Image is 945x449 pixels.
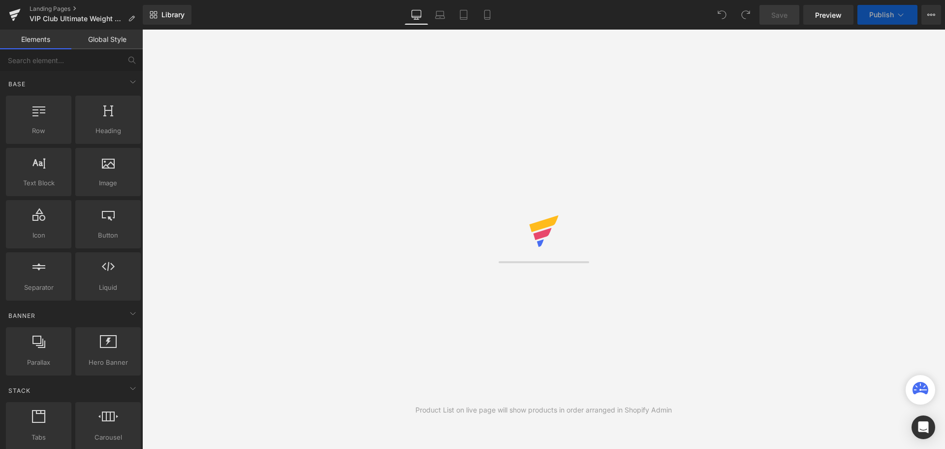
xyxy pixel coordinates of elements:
span: Button [78,230,138,241]
span: Library [161,10,185,19]
a: Landing Pages [30,5,143,13]
span: Row [9,126,68,136]
span: Carousel [78,432,138,443]
span: Tabs [9,432,68,443]
a: Mobile [475,5,499,25]
span: Icon [9,230,68,241]
span: Heading [78,126,138,136]
button: More [921,5,941,25]
a: Desktop [405,5,428,25]
span: Hero Banner [78,357,138,368]
a: Laptop [428,5,452,25]
a: Preview [803,5,853,25]
span: Preview [815,10,842,20]
button: Undo [712,5,732,25]
span: Banner [7,311,36,320]
span: VIP Club Ultimate Weight Control [30,15,124,23]
a: New Library [143,5,191,25]
span: Stack [7,386,31,395]
span: Base [7,79,27,89]
span: Save [771,10,787,20]
div: Open Intercom Messenger [912,415,935,439]
span: Separator [9,282,68,293]
span: Liquid [78,282,138,293]
button: Publish [857,5,917,25]
span: Publish [869,11,894,19]
span: Parallax [9,357,68,368]
span: Text Block [9,178,68,188]
button: Redo [736,5,756,25]
div: Product List on live page will show products in order arranged in Shopify Admin [415,405,672,415]
a: Global Style [71,30,143,49]
span: Image [78,178,138,188]
a: Tablet [452,5,475,25]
